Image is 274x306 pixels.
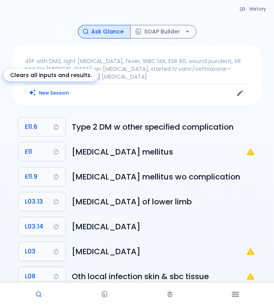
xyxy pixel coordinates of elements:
[19,242,65,261] button: Copy Code L03 to clipboard
[25,221,43,232] span: L03.14
[19,167,65,186] button: Copy Code E11.9 to clipboard
[25,57,249,81] p: 45F with DM2, right [MEDICAL_DATA], fever, WBC 14K, ESR 80, wound purulent, XR neg for [MEDICAL_D...
[234,87,246,99] button: Edit
[246,247,255,256] svg: L03: Not a billable code
[235,3,271,14] button: History
[19,267,65,286] button: Copy Code L08 to clipboard
[72,270,246,283] h6: Other local infections of skin and subcutaneous tissue
[19,192,65,211] button: Copy Code L03.13 to clipboard
[19,142,65,161] button: Copy Code E11 to clipboard
[4,69,98,81] div: Clears all inputs and results.
[25,171,37,182] span: E11.9
[25,146,32,157] span: E11
[78,25,131,39] button: Ask Glance
[19,118,65,136] button: Copy Code E11.6 to clipboard
[25,121,37,132] span: E11.6
[72,146,246,158] h6: Type 2 diabetes mellitus
[72,171,255,183] h6: Type 2 diabetes mellitus without complication
[19,217,65,236] button: Copy Code L03.14 to clipboard
[72,220,255,233] h6: Cellulitis of foot
[25,246,35,257] span: L03
[25,87,74,98] button: Clears all inputs and results.
[72,121,255,133] h6: Type 2 diabetes mellitus with other specified complication
[130,25,196,39] button: SOAP Builder
[246,272,255,281] svg: L08: Not a billable code
[72,195,255,208] h6: Cellulitis of lower limb
[25,196,43,207] span: L03.13
[72,245,246,258] h6: Cellulitis
[25,271,35,282] span: L08
[246,147,255,157] svg: E11: Not a billable code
